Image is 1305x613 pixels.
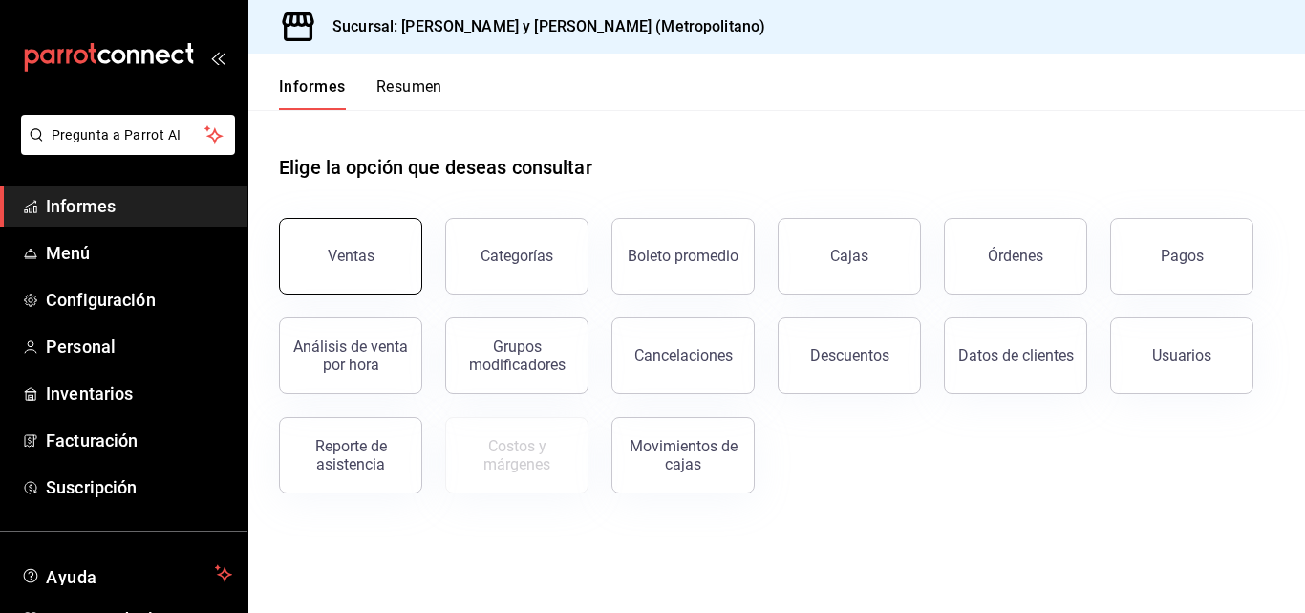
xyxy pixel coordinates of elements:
[46,196,116,216] font: Informes
[944,218,1087,295] button: Órdenes
[481,247,553,265] font: Categorías
[279,156,592,179] font: Elige la opción que deseas consultar
[628,247,738,265] font: Boleto promedio
[778,317,921,394] button: Descuentos
[944,317,1087,394] button: Datos de clientes
[1152,346,1211,364] font: Usuarios
[46,383,133,404] font: Inventarios
[332,17,765,35] font: Sucursal: [PERSON_NAME] y [PERSON_NAME] (Metropolitano)
[611,317,755,394] button: Cancelaciones
[328,247,374,265] font: Ventas
[46,243,91,263] font: Menú
[315,437,387,473] font: Reporte de asistencia
[830,247,869,265] font: Cajas
[293,338,408,374] font: Análisis de venta por hora
[279,417,422,493] button: Reporte de asistencia
[445,317,588,394] button: Grupos modificadores
[46,290,156,310] font: Configuración
[1110,218,1253,295] button: Pagos
[778,218,921,295] a: Cajas
[210,50,225,65] button: abrir_cajón_menú
[634,346,733,364] font: Cancelaciones
[988,247,1043,265] font: Órdenes
[279,77,346,96] font: Informes
[13,139,235,159] a: Pregunta a Parrot AI
[630,437,738,473] font: Movimientos de cajas
[483,437,550,473] font: Costos y márgenes
[611,218,755,295] button: Boleto promedio
[958,346,1074,364] font: Datos de clientes
[611,417,755,493] button: Movimientos de cajas
[52,127,182,142] font: Pregunta a Parrot AI
[279,77,442,110] div: pestañas de navegación
[279,218,422,295] button: Ventas
[1161,247,1204,265] font: Pagos
[376,77,442,96] font: Resumen
[21,115,235,155] button: Pregunta a Parrot AI
[445,417,588,493] button: Contrata inventarios para ver este informe
[46,337,116,357] font: Personal
[445,218,588,295] button: Categorías
[469,338,566,374] font: Grupos modificadores
[46,567,97,587] font: Ayuda
[810,346,889,364] font: Descuentos
[46,430,138,450] font: Facturación
[279,317,422,394] button: Análisis de venta por hora
[1110,317,1253,394] button: Usuarios
[46,477,137,497] font: Suscripción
